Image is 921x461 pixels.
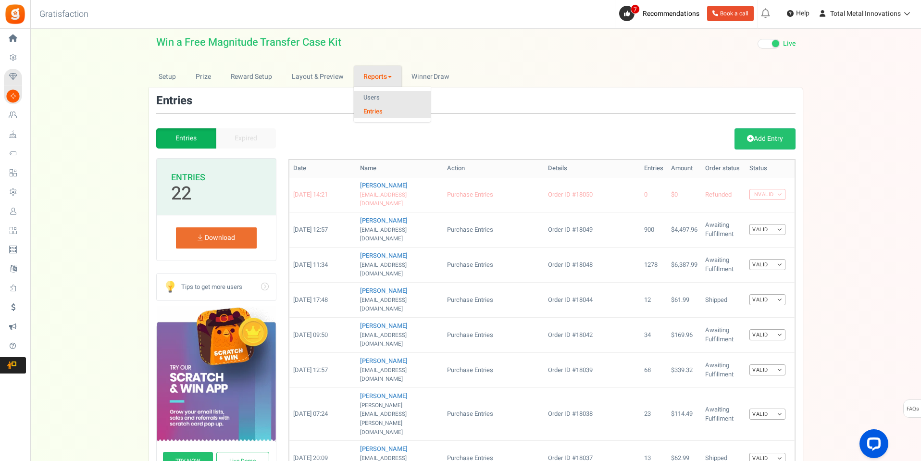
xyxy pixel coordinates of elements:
a: Entries [354,105,431,119]
a: Help [783,6,813,21]
img: Gratisfaction [4,3,26,25]
span: Recommendations [643,9,699,19]
a: Book a call [707,6,754,21]
a: Go [157,274,276,300]
h3: Gratisfaction [29,5,99,24]
a: 7 Recommendations [619,6,703,21]
a: Entries [156,128,216,149]
span: FAQs [906,400,919,418]
span: Help [794,9,809,18]
a: Users [354,91,431,105]
span: Total Metal Innovations [830,9,901,19]
span: 7 [631,4,640,14]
